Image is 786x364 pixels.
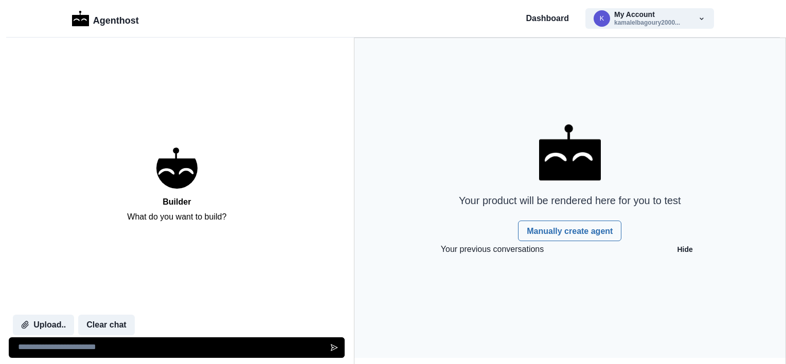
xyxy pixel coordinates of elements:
[324,337,345,358] button: Send message
[585,8,714,29] button: kamalelbagoury2000@gmail.comMy Accountkamalelbagoury2000...
[72,11,89,26] img: Logo
[163,197,191,207] h2: Builder
[127,211,226,223] p: What do you want to build?
[526,12,569,25] a: Dashboard
[72,10,139,28] a: LogoAgenthost
[13,315,74,335] button: Upload..
[459,193,681,208] p: Your product will be rendered here for you to test
[539,124,601,181] img: AgentHost Logo
[93,10,139,28] p: Agenthost
[441,243,544,256] p: Your previous conversations
[671,241,699,258] button: Hide
[156,148,198,189] img: Builder logo
[518,221,621,241] a: Manually create agent
[78,315,134,335] button: Clear chat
